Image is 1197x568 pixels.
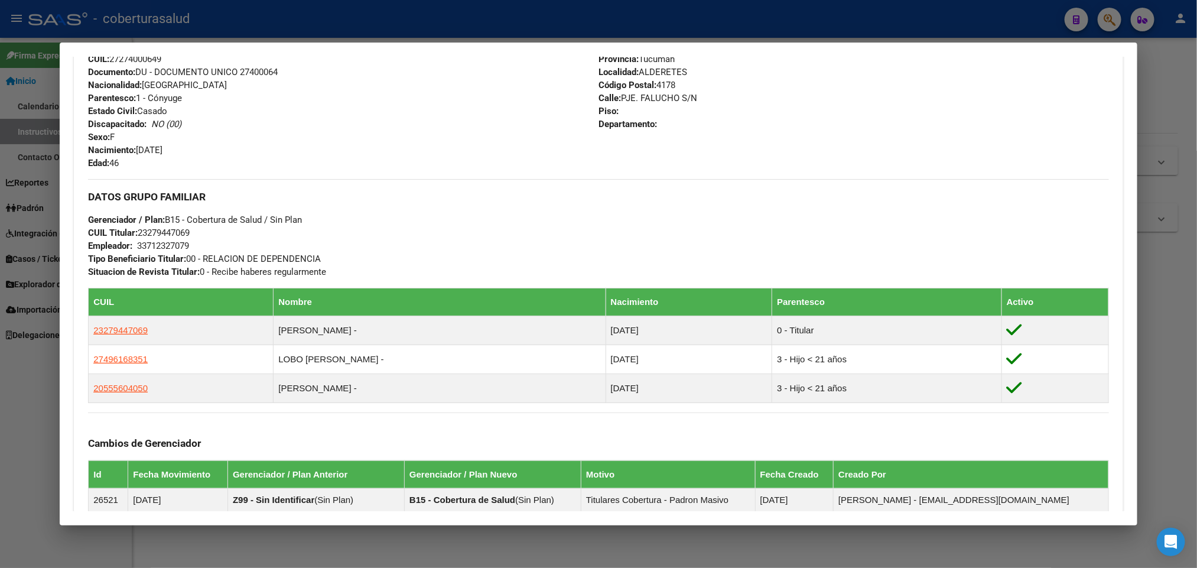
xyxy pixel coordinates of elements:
[88,106,137,116] strong: Estado Civil:
[88,80,142,90] strong: Nacionalidad:
[1157,528,1185,556] div: Open Intercom Messenger
[88,145,136,155] strong: Nacimiento:
[598,119,657,129] strong: Departamento:
[598,54,675,64] span: Tucuman
[137,239,189,252] div: 33712327079
[834,460,1108,488] th: Creado Por
[606,374,772,403] td: [DATE]
[88,437,1108,450] h3: Cambios de Gerenciador
[405,460,581,488] th: Gerenciador / Plan Nuevo
[88,145,162,155] span: [DATE]
[274,288,606,316] th: Nombre
[88,93,136,103] strong: Parentesco:
[88,67,278,77] span: DU - DOCUMENTO UNICO 27400064
[772,316,1002,345] td: 0 - Titular
[93,354,148,364] span: 27496168351
[317,495,350,505] span: Sin Plan
[606,345,772,374] td: [DATE]
[88,54,161,64] span: 27274000649
[227,488,404,511] td: ( )
[598,54,639,64] strong: Provincia:
[88,215,165,225] strong: Gerenciador / Plan:
[581,460,756,488] th: Motivo
[88,254,321,264] span: 00 - RELACION DE DEPENDENCIA
[128,488,228,511] td: [DATE]
[88,80,227,90] span: [GEOGRAPHIC_DATA]
[755,488,834,511] td: [DATE]
[93,325,148,335] span: 23279447069
[88,54,109,64] strong: CUIL:
[598,80,656,90] strong: Código Postal:
[274,374,606,403] td: [PERSON_NAME] -
[606,316,772,345] td: [DATE]
[274,345,606,374] td: LOBO [PERSON_NAME] -
[598,93,621,103] strong: Calle:
[606,288,772,316] th: Nacimiento
[128,460,228,488] th: Fecha Movimiento
[151,119,181,129] i: NO (00)
[89,488,128,511] td: 26521
[409,495,515,505] strong: B15 - Cobertura de Salud
[581,488,756,511] td: Titulares Cobertura - Padron Masivo
[89,288,274,316] th: CUIL
[1001,288,1108,316] th: Activo
[598,106,619,116] strong: Piso:
[88,241,132,251] strong: Empleador:
[88,106,167,116] span: Casado
[274,316,606,345] td: [PERSON_NAME] -
[88,267,200,277] strong: Situacion de Revista Titular:
[518,495,551,505] span: Sin Plan
[598,93,697,103] span: PJE. FALUCHO S/N
[88,132,115,142] span: F
[772,288,1002,316] th: Parentesco
[227,460,404,488] th: Gerenciador / Plan Anterior
[772,345,1002,374] td: 3 - Hijo < 21 años
[233,495,314,505] strong: Z99 - Sin Identificar
[405,488,581,511] td: ( )
[93,383,148,393] span: 20555604050
[598,67,639,77] strong: Localidad:
[88,93,182,103] span: 1 - Cónyuge
[88,228,138,238] strong: CUIL Titular:
[598,67,687,77] span: ALDERETES
[772,374,1002,403] td: 3 - Hijo < 21 años
[88,228,190,238] span: 23279447069
[88,267,326,277] span: 0 - Recibe haberes regularmente
[88,215,302,225] span: B15 - Cobertura de Salud / Sin Plan
[88,254,186,264] strong: Tipo Beneficiario Titular:
[88,67,135,77] strong: Documento:
[89,460,128,488] th: Id
[755,460,834,488] th: Fecha Creado
[598,80,675,90] span: 4178
[88,132,110,142] strong: Sexo:
[88,158,109,168] strong: Edad:
[88,190,1108,203] h3: DATOS GRUPO FAMILIAR
[88,158,119,168] span: 46
[834,488,1108,511] td: [PERSON_NAME] - [EMAIL_ADDRESS][DOMAIN_NAME]
[88,119,147,129] strong: Discapacitado:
